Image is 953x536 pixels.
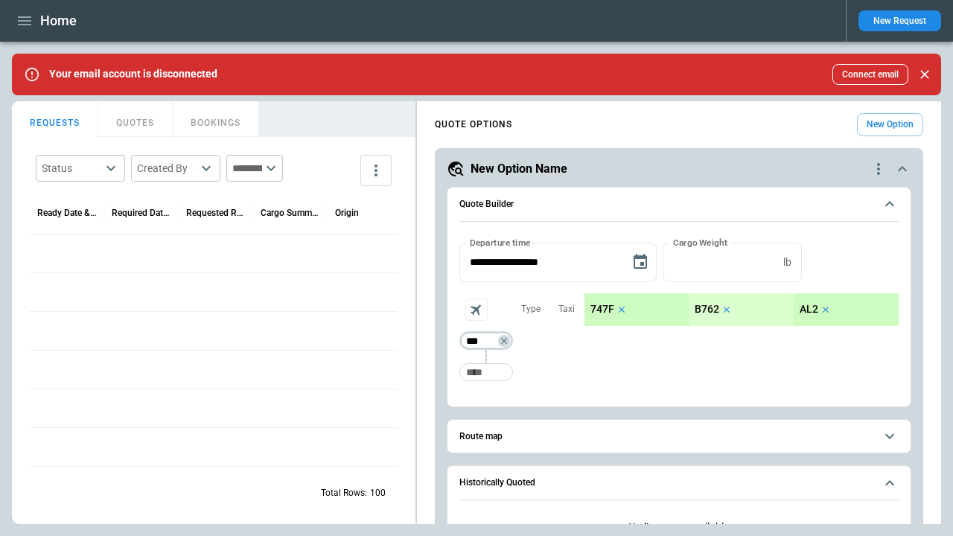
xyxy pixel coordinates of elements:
button: Choose date, selected date is Sep 29, 2025 [625,247,655,277]
div: Too short [459,363,513,381]
button: QUOTES [98,101,173,137]
h6: Route map [459,432,503,441]
p: AL2 [800,303,818,316]
button: Historically Quoted [459,466,899,500]
button: BOOKINGS [173,101,259,137]
div: Created By [137,161,197,176]
label: Departure time [470,236,531,249]
button: Connect email [832,64,908,85]
button: Quote Builder [459,188,899,222]
div: Requested Route [186,208,246,218]
label: Cargo Weight [673,236,727,249]
div: Not found [459,332,513,350]
div: Ready Date & Time (UTC) [37,208,97,218]
p: Type [521,303,541,316]
button: New Request [858,10,941,31]
div: scrollable content [584,293,899,326]
div: Cargo Summary [261,208,320,218]
h6: Quote Builder [459,200,514,209]
div: Quote Builder [459,243,899,389]
h5: New Option Name [471,161,567,177]
p: 100 [370,487,386,500]
button: New Option Namequote-option-actions [447,160,911,178]
span: Aircraft selection [465,299,488,321]
div: Status [42,161,101,176]
p: B762 [695,303,719,316]
p: Your email account is disconnected [49,68,217,80]
div: quote-option-actions [870,160,887,178]
h4: QUOTE OPTIONS [435,121,512,128]
button: REQUESTS [12,101,98,137]
div: Origin [335,208,359,218]
p: lb [783,256,791,269]
p: 747F [590,303,614,316]
button: New Option [857,113,923,136]
div: Required Date & Time (UTC) [112,208,171,218]
button: Route map [459,420,899,453]
h1: Home [40,12,77,30]
button: more [360,155,392,186]
button: Close [914,64,935,85]
p: Total Rows: [321,487,367,500]
p: Taxi [558,303,575,316]
h6: Historically Quoted [459,478,535,488]
div: dismiss [914,58,935,91]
